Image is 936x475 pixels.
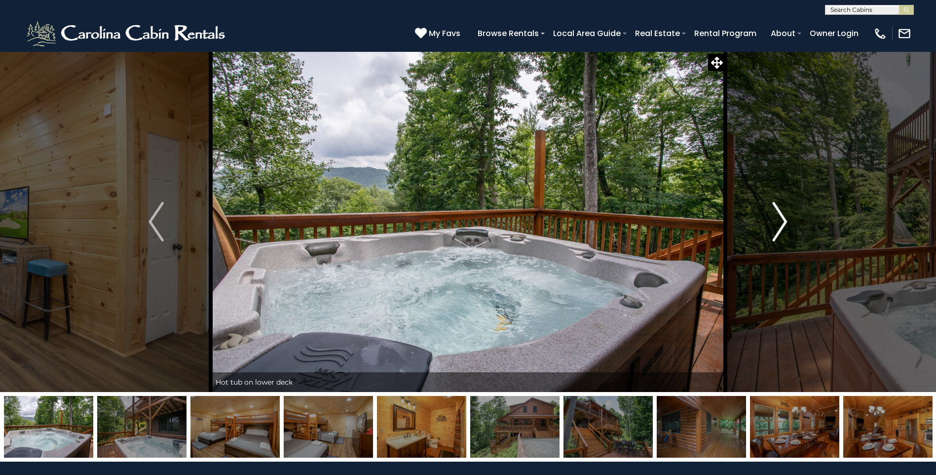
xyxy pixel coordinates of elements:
img: 163268741 [97,396,187,458]
img: arrow [149,202,163,241]
img: White-1-2.png [25,19,229,48]
span: My Favs [429,27,460,40]
img: 163268744 [377,396,466,458]
img: 163268742 [190,396,280,458]
img: phone-regular-white.png [873,27,887,40]
a: Real Estate [630,25,685,42]
img: 163268747 [657,396,746,458]
img: 163268743 [284,396,373,458]
img: 163268745 [470,396,560,458]
a: Rental Program [689,25,761,42]
a: Browse Rentals [473,25,544,42]
a: Owner Login [805,25,863,42]
button: Next [725,51,834,392]
img: mail-regular-white.png [898,27,911,40]
img: arrow [772,202,787,241]
img: 163268740 [4,396,93,458]
button: Previous [102,51,210,392]
img: 163268749 [843,396,933,458]
div: Hot tub on lower deck [211,372,725,392]
a: About [766,25,800,42]
a: My Favs [415,27,463,40]
a: Local Area Guide [548,25,626,42]
img: 163268746 [563,396,653,458]
img: 163268748 [750,396,839,458]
